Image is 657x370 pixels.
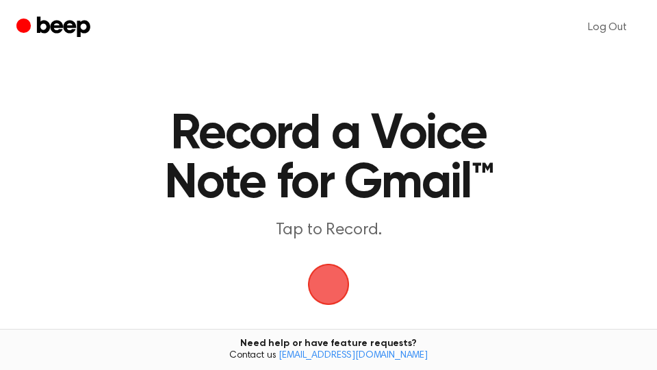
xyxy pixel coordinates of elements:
span: Contact us [8,350,649,362]
h1: Record a Voice Note for Gmail™ [148,110,509,208]
img: Beep Logo [308,264,349,305]
a: [EMAIL_ADDRESS][DOMAIN_NAME] [279,351,428,360]
p: Tap to Record. [148,219,509,242]
a: Beep [16,14,94,41]
a: Log Out [574,11,641,44]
